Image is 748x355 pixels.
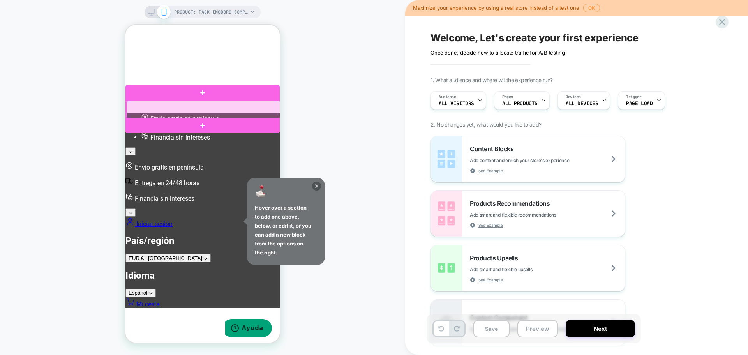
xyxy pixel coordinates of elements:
span: Page Load [626,101,653,106]
span: ALL DEVICES [566,101,598,106]
iframe: Abre un widget desde donde se puede obtener más información [100,294,146,314]
button: Next [566,320,635,337]
span: Products Recommendations [470,200,554,207]
span: Products Upsells [470,254,522,262]
span: See Example [478,277,503,283]
span: All Visitors [439,101,474,106]
span: PRODUCT: Pack inodoro completo PMR (tapa extra-plana) [1] [174,6,248,18]
span: See Example [478,168,503,173]
span: Audience [439,94,456,100]
span: Add smart and flexible upsells [470,267,571,272]
span: Financia sin intereses [25,109,85,116]
span: See Example [478,223,503,228]
span: EUR € | [GEOGRAPHIC_DATA] [3,230,77,236]
span: Mi cesta [11,276,34,283]
span: Content Blocks [470,145,517,153]
span: Add content and enrich your store's experience [470,157,608,163]
span: Devices [566,94,581,100]
span: 1. What audience and where will the experience run? [430,77,552,83]
span: Trigger [626,94,641,100]
span: Español [3,265,22,271]
button: Preview [517,320,558,337]
span: Custom Component [470,314,531,321]
button: Save [473,320,510,337]
span: Iniciar sesión [11,195,47,203]
span: Pages [502,94,513,100]
span: Envío gratis en península [9,139,78,146]
span: Add smart and flexible recommendations [470,212,595,218]
span: Financia sin intereses [9,170,69,177]
span: ALL PRODUCTS [502,101,538,106]
span: Entrega en 24/48 horas [9,154,74,162]
span: 2. No changes yet, what would you like to add? [430,121,541,128]
button: OK [583,4,600,12]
